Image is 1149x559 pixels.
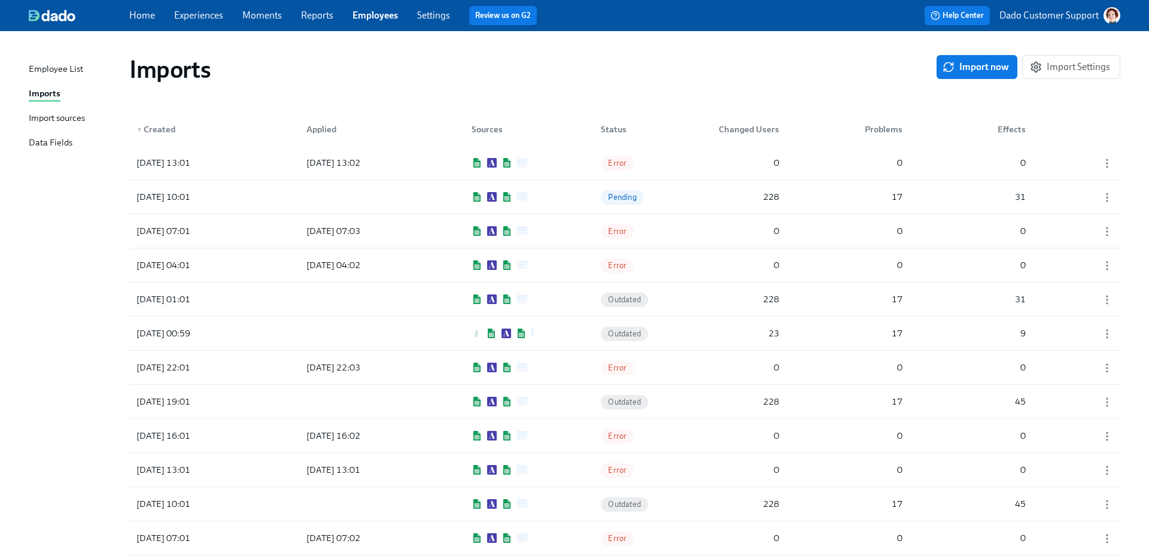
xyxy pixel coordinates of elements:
div: 31 [969,292,1031,306]
div: [DATE] 13:01 [132,156,239,170]
div: [DATE] 07:02 [302,531,405,545]
div: Imports [29,87,60,102]
img: Ashby [501,329,511,338]
a: [DATE] 04:01[DATE] 04:02Google SheetsAshbyGoogle SheetsSFTP (inactive)Error000 [129,248,1120,282]
a: Imports [29,87,120,102]
img: dado [29,10,75,22]
a: [DATE] 00:59Greenhouse (inactive)Google SheetsAshbyGoogle SheetsSFTP (inactive)Google SheetsOutda... [129,317,1120,351]
span: Import Settings [1032,61,1110,73]
div: Data Fields [29,136,72,151]
img: SFTP (inactive) [517,192,527,202]
img: Ashby [487,465,497,475]
div: 0 [969,224,1031,238]
img: SFTP (inactive) [517,260,527,270]
img: Google Sheets [472,158,482,168]
div: 0 [969,360,1031,375]
div: Changed Users [709,117,784,141]
img: Ashby [487,397,497,406]
div: Sources [462,117,534,141]
div: 17 [846,394,907,409]
div: Problems [841,117,907,141]
img: Google Sheets [501,226,512,236]
a: [DATE] 07:01[DATE] 07:02Google SheetsAshbyGoogle SheetsSFTP (inactive)Error000 [129,521,1120,555]
div: [DATE] 16:02 [302,429,405,443]
div: Employee List [29,62,83,77]
span: Outdated [601,295,648,304]
img: Google Sheets [501,158,512,168]
span: Error [601,159,634,168]
div: 17 [846,326,907,341]
div: 0 [709,224,784,238]
img: SFTP (inactive) [517,465,527,475]
img: Greenhouse (inactive) [472,329,481,338]
div: ▼Created [132,117,239,141]
div: 0 [846,360,907,375]
a: Employee List [29,62,120,77]
div: Created [132,122,239,136]
div: 0 [846,258,907,272]
img: Ashby [487,533,497,543]
div: 0 [846,531,907,545]
div: 9 [969,326,1031,341]
div: Effects [965,117,1031,141]
div: Import sources [29,111,85,126]
a: [DATE] 16:01[DATE] 16:02Google SheetsAshbyGoogle SheetsSFTP (inactive)Error000 [129,419,1120,453]
div: 228 [709,394,784,409]
div: 0 [969,258,1031,272]
img: Google Sheets [472,294,482,304]
div: 0 [969,156,1031,170]
span: Outdated [601,397,648,406]
img: Ashby [487,192,497,202]
div: [DATE] 10:01Google SheetsAshbyGoogle SheetsSFTP (inactive)Pending2281731 [129,180,1120,214]
a: Experiences [174,10,223,21]
img: Google Sheets [501,363,512,372]
img: Ashby [487,294,497,304]
div: 45 [969,497,1031,511]
span: Outdated [601,500,648,509]
img: Google Sheets [501,260,512,270]
img: Google Sheets [472,533,482,543]
a: [DATE] 07:01[DATE] 07:03Google SheetsAshbyGoogle SheetsSFTP (inactive)Error000 [129,214,1120,248]
div: [DATE] 01:01 [132,292,239,306]
div: Status [596,122,651,136]
img: SFTP (inactive) [517,499,527,509]
div: [DATE] 22:03 [302,360,405,375]
a: [DATE] 13:01[DATE] 13:01Google SheetsAshbyGoogle SheetsSFTP (inactive)Error000 [129,453,1120,487]
div: [DATE] 22:01[DATE] 22:03Google SheetsAshbyGoogle SheetsSFTP (inactive)Error000 [129,351,1120,384]
span: Outdated [601,329,648,338]
div: [DATE] 04:02 [302,258,405,272]
div: [DATE] 00:59Greenhouse (inactive)Google SheetsAshbyGoogle SheetsSFTP (inactive)Google SheetsOutda... [129,317,1120,350]
div: [DATE] 07:01[DATE] 07:02Google SheetsAshbyGoogle SheetsSFTP (inactive)Error000 [129,521,1120,555]
img: Ashby [487,499,497,509]
img: SFTP (inactive) [517,294,527,304]
div: Applied [302,122,405,136]
img: Google Sheets [472,465,482,475]
div: [DATE] 00:59 [132,326,239,341]
div: [DATE] 13:01[DATE] 13:02Google SheetsAshbyGoogle SheetsSFTP (inactive)Error000 [129,146,1120,180]
img: SFTP (inactive) [531,329,542,338]
a: Moments [242,10,282,21]
img: Google Sheets [472,499,482,509]
div: 17 [846,497,907,511]
img: Google Sheets [501,533,512,543]
a: [DATE] 22:01[DATE] 22:03Google SheetsAshbyGoogle SheetsSFTP (inactive)Error000 [129,351,1120,385]
a: Data Fields [29,136,120,151]
div: 0 [969,463,1031,477]
div: 23 [709,326,784,341]
a: Home [129,10,155,21]
a: [DATE] 10:01Google SheetsAshbyGoogle SheetsSFTP (inactive)Outdated2281745 [129,487,1120,521]
div: [DATE] 10:01 [132,497,239,511]
img: Google Sheets [472,260,482,270]
div: 17 [846,190,907,204]
div: Problems [846,122,907,136]
img: Google Sheets [472,192,482,202]
div: 0 [846,224,907,238]
div: [DATE] 13:02 [302,156,405,170]
div: [DATE] 16:01 [132,429,239,443]
div: 228 [709,497,784,511]
button: Import Settings [1022,55,1120,79]
img: Ashby [487,431,497,440]
img: Google Sheets [501,192,512,202]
